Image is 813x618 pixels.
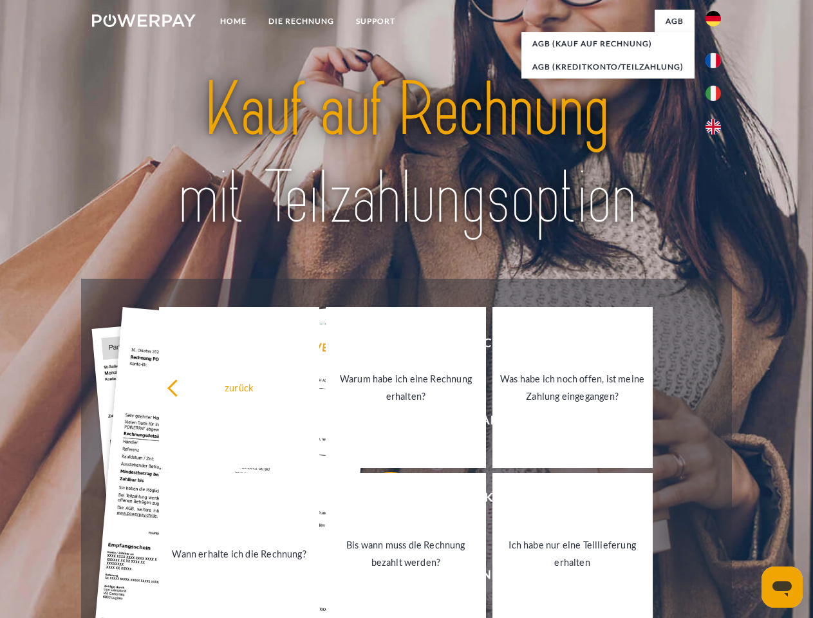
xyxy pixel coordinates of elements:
img: title-powerpay_de.svg [123,62,690,247]
div: Warum habe ich eine Rechnung erhalten? [333,370,478,405]
iframe: Schaltfläche zum Öffnen des Messaging-Fensters [762,566,803,608]
a: Home [209,10,257,33]
div: Was habe ich noch offen, ist meine Zahlung eingegangen? [500,370,645,405]
div: Wann erhalte ich die Rechnung? [167,545,312,562]
img: it [706,86,721,101]
div: Bis wann muss die Rechnung bezahlt werden? [333,536,478,571]
a: SUPPORT [345,10,406,33]
img: logo-powerpay-white.svg [92,14,196,27]
a: AGB (Kreditkonto/Teilzahlung) [521,55,695,79]
a: Was habe ich noch offen, ist meine Zahlung eingegangen? [492,307,653,468]
a: DIE RECHNUNG [257,10,345,33]
img: en [706,119,721,135]
a: agb [655,10,695,33]
img: de [706,11,721,26]
div: zurück [167,379,312,396]
div: Ich habe nur eine Teillieferung erhalten [500,536,645,571]
img: fr [706,53,721,68]
a: AGB (Kauf auf Rechnung) [521,32,695,55]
